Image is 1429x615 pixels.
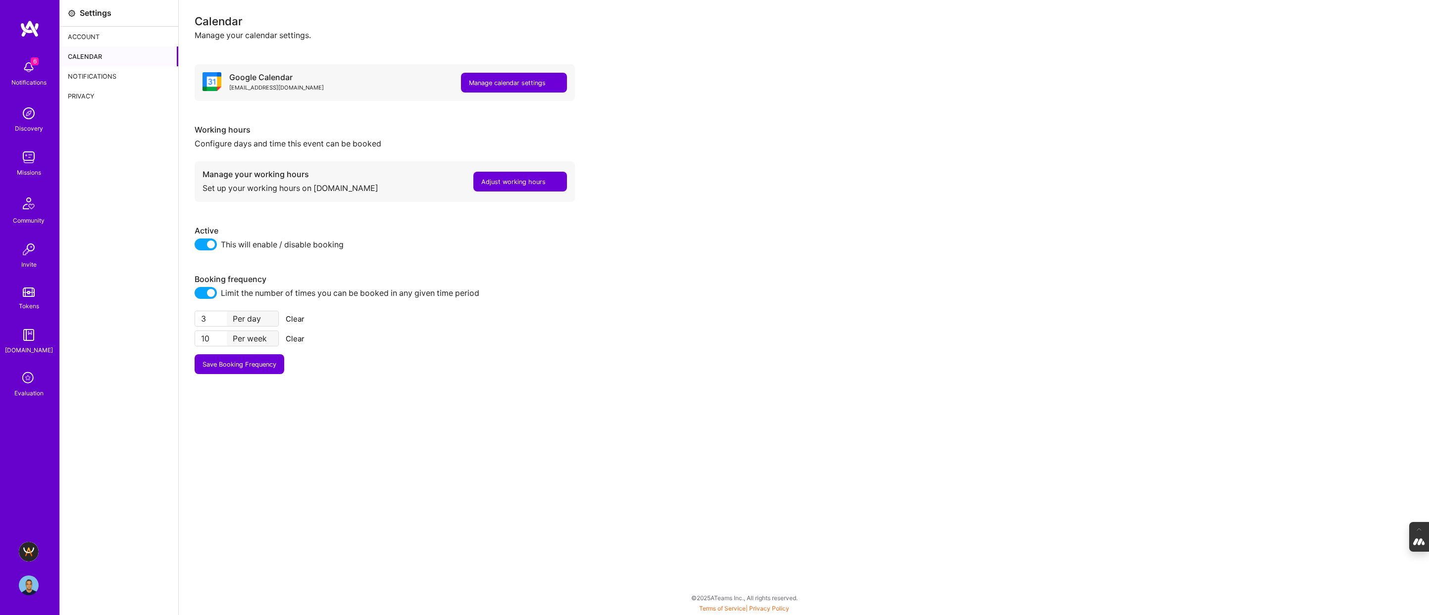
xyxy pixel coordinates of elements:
[31,57,39,65] span: 6
[473,172,567,191] button: Adjust working hours
[283,331,307,346] button: Clear
[59,585,1429,610] div: © 2025 ATeams Inc., All rights reserved.
[19,369,38,388] i: icon SelectionTeam
[60,27,178,47] div: Account
[21,259,37,270] div: Invite
[20,20,40,38] img: logo
[469,78,546,88] div: Manage calendar settings
[221,238,344,250] span: This will enable / disable booking
[749,605,789,612] a: Privacy Policy
[195,135,575,149] div: Configure days and time this event can be booked
[23,287,35,297] img: tokens
[60,47,178,66] div: Calendar
[221,287,479,299] span: Limit the number of times you can be booked in any given time period
[195,125,575,135] div: Working hours
[60,86,178,106] div: Privacy
[16,575,41,595] a: User Avatar
[481,177,546,187] div: Adjust working hours
[19,542,39,562] img: A.Team - Grow A.Team's Community & Demand
[68,9,76,17] i: icon Settings
[195,226,575,236] div: Active
[19,325,39,345] img: guide book
[19,301,39,311] div: Tokens
[19,239,39,259] img: Invite
[283,311,307,327] button: Clear
[15,123,43,134] div: Discovery
[13,215,45,226] div: Community
[195,354,284,374] button: Save Booking Frequency
[17,191,41,215] img: Community
[19,103,39,123] img: discovery
[5,345,53,355] div: [DOMAIN_NAME]
[195,30,1413,41] div: Manage your calendar settings.
[550,78,559,87] i: icon LinkArrow
[227,311,278,326] div: Per day
[227,331,278,346] div: Per week
[195,274,575,284] div: Booking frequency
[195,16,1413,26] div: Calendar
[19,147,39,167] img: teamwork
[699,605,746,612] a: Terms of Service
[11,77,47,88] div: Notifications
[203,180,378,194] div: Set up your working hours on [DOMAIN_NAME]
[60,66,178,86] div: Notifications
[550,177,559,186] i: icon LinkArrow
[19,57,39,77] img: bell
[16,542,41,562] a: A.Team - Grow A.Team's Community & Demand
[14,388,44,398] div: Evaluation
[461,73,567,93] button: Manage calendar settings
[80,8,111,18] div: Settings
[203,72,221,91] i: icon Google
[699,605,789,612] span: |
[229,83,324,93] div: [EMAIL_ADDRESS][DOMAIN_NAME]
[19,575,39,595] img: User Avatar
[17,167,41,178] div: Missions
[203,169,378,180] div: Manage your working hours
[229,72,324,83] div: Google Calendar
